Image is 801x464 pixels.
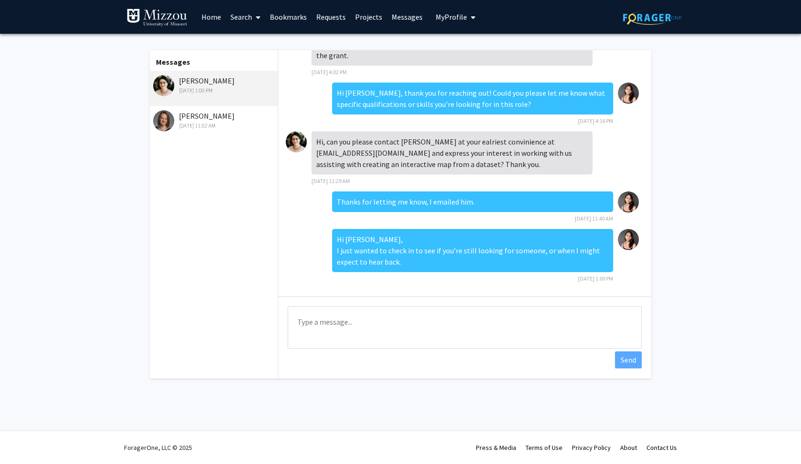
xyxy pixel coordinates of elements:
a: Bookmarks [265,0,311,33]
div: [PERSON_NAME] [153,75,275,95]
span: My Profile [436,12,467,22]
span: [DATE] 4:02 PM [311,68,347,76]
a: Projects [350,0,387,33]
a: Requests [311,0,350,33]
a: Messages [387,0,427,33]
img: Pilar Mendoza [153,75,174,96]
iframe: Chat [7,422,40,457]
img: Aahana Bharadwaj [618,83,639,104]
div: ForagerOne, LLC © 2025 [124,431,192,464]
img: University of Missouri Logo [126,8,187,27]
img: Aahana Bharadwaj [618,229,639,250]
a: Press & Media [476,443,516,452]
a: About [620,443,637,452]
div: [DATE] 11:02 AM [153,122,275,130]
b: Messages [156,57,190,67]
img: Pilar Mendoza [286,131,307,152]
span: [DATE] 1:00 PM [578,275,613,282]
img: Rachel Wolpert [153,110,174,131]
div: Hi, can you please contact [PERSON_NAME] at your ealriest convinience at [EMAIL_ADDRESS][DOMAIN_N... [311,131,593,175]
img: ForagerOne Logo [623,10,682,25]
a: Terms of Use [526,443,563,452]
span: [DATE] 11:40 AM [575,215,613,222]
div: Thanks for letting me know, I emailed him. [332,191,613,212]
a: Contact Us [646,443,677,452]
div: Hi [PERSON_NAME], I just wanted to check in to see if you’re still looking for someone, or when I... [332,229,613,272]
div: Hi [PERSON_NAME], thank you for reaching out! Could you please let me know what specific qualific... [332,83,613,114]
a: Home [197,0,226,33]
span: [DATE] 4:16 PM [578,117,613,124]
span: [DATE] 11:29 AM [311,177,350,184]
a: Search [226,0,265,33]
div: [DATE] 1:00 PM [153,86,275,95]
div: [PERSON_NAME] [153,110,275,130]
textarea: Message [288,306,642,349]
a: Privacy Policy [572,443,611,452]
img: Aahana Bharadwaj [618,191,639,213]
button: Send [615,351,642,368]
